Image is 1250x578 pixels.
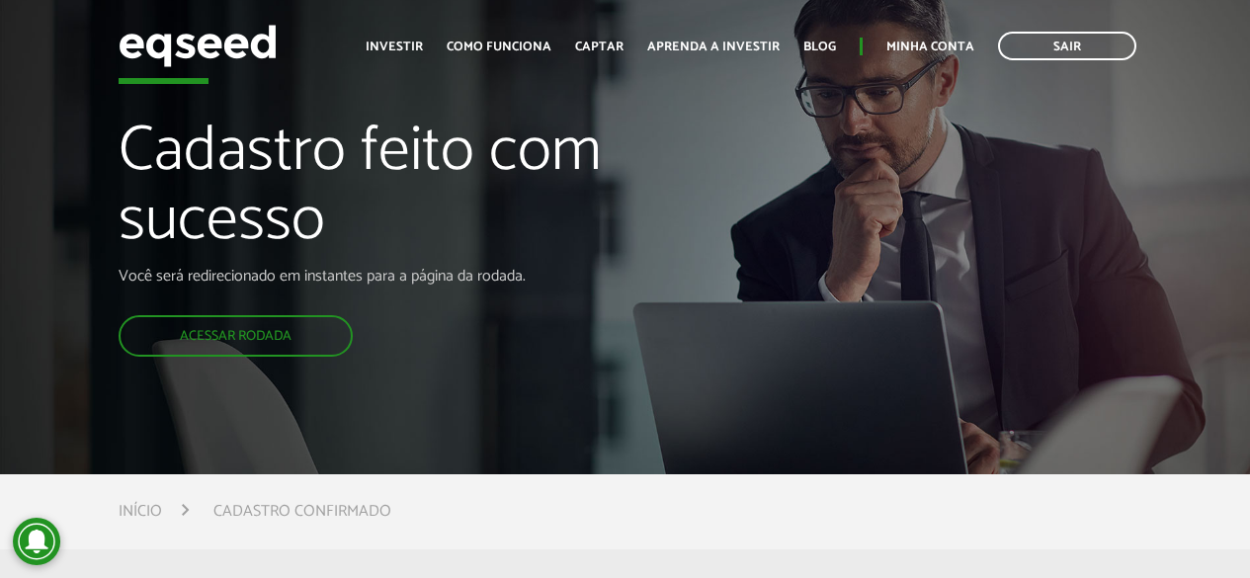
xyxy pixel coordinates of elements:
li: Cadastro confirmado [213,498,391,525]
img: EqSeed [119,20,277,72]
a: Início [119,504,162,520]
a: Como funciona [447,41,551,53]
a: Investir [366,41,423,53]
a: Minha conta [886,41,974,53]
a: Aprenda a investir [647,41,780,53]
a: Captar [575,41,624,53]
a: Acessar rodada [119,315,353,357]
p: Você será redirecionado em instantes para a página da rodada. [119,267,714,286]
h1: Cadastro feito com sucesso [119,118,714,267]
a: Sair [998,32,1136,60]
a: Blog [803,41,836,53]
